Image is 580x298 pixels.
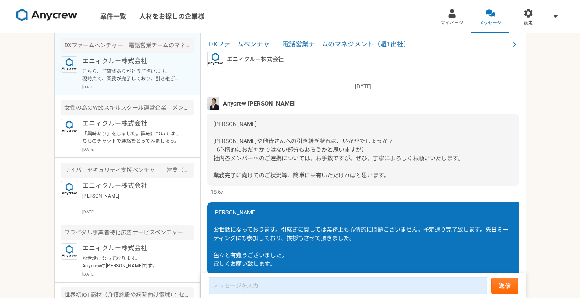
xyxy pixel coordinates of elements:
[82,84,194,90] p: [DATE]
[61,243,77,260] img: logo_text_blue_01.png
[82,146,194,152] p: [DATE]
[207,82,519,91] p: [DATE]
[61,56,77,73] img: logo_text_blue_01.png
[491,278,518,294] button: 送信
[61,225,194,240] div: ブライダル事業者特化広告サービスベンチャー 商談担当
[227,55,284,64] p: エニィクルー株式会社
[61,181,77,197] img: logo_text_blue_01.png
[207,51,223,67] img: logo_text_blue_01.png
[61,163,194,178] div: サイバーセキュリティ支援ベンチャー 営業（協業先との連携等）
[82,68,183,82] p: こちら、ご確認ありがとうございます。 現時点で、業務が完了しており、引き継ぎ等も残っていないようでしたら、Slack等退出いただいて大丈夫かと思います。 ご支援いただき、ありがとうございました。...
[441,20,463,26] span: マイページ
[82,209,194,215] p: [DATE]
[82,119,183,128] p: エニィクルー株式会社
[207,97,219,110] img: MHYT8150_2.jpg
[82,243,183,253] p: エニィクルー株式会社
[61,100,194,115] div: 女性の為のWebスキルスクール運営企業 メンター業務
[82,192,183,207] p: [PERSON_NAME] ご確認ありがとうございます。 ぜひ、また別件でご相談できればと思いますので、引き続き、よろしくお願いいたします。
[82,255,183,269] p: お世話になっております。 Anycrewの[PERSON_NAME]です。 ご経歴を拝見させていただき、お声がけさせていただきました。 こちらの案件の応募はいかがでしょうか？ 必須スキル面をご確...
[16,9,77,22] img: 8DqYSo04kwAAAAASUVORK5CYII=
[82,56,183,66] p: エニィクルー株式会社
[211,188,223,196] span: 18:57
[213,209,508,267] span: [PERSON_NAME] お世話になっております。引継ぎに関しては業務上も心情的に問題ございません。予定通り完了致します。先日ミーティングにも参加しており、挨拶もさせて頂きました。 色々と有難...
[61,38,194,53] div: DXファームベンチャー 電話営業チームのマネジメント（週1出社）
[82,181,183,191] p: エニィクルー株式会社
[479,20,501,26] span: メッセージ
[209,40,510,49] span: DXファームベンチャー 電話営業チームのマネジメント（週1出社）
[213,121,464,179] span: [PERSON_NAME] [PERSON_NAME]や他皆さんへの引き継ぎ状況は、いかがでしょうか？ （心情的におだやかではない部分もあろうかと思いますが） 社内各メンバーへのご連携については...
[82,271,194,277] p: [DATE]
[524,20,533,26] span: 設定
[61,119,77,135] img: logo_text_blue_01.png
[82,130,183,145] p: 「興味あり」をしました。詳細についてはこちらのチャットで連絡をとってみましょう。
[223,99,295,108] span: Anycrew [PERSON_NAME]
